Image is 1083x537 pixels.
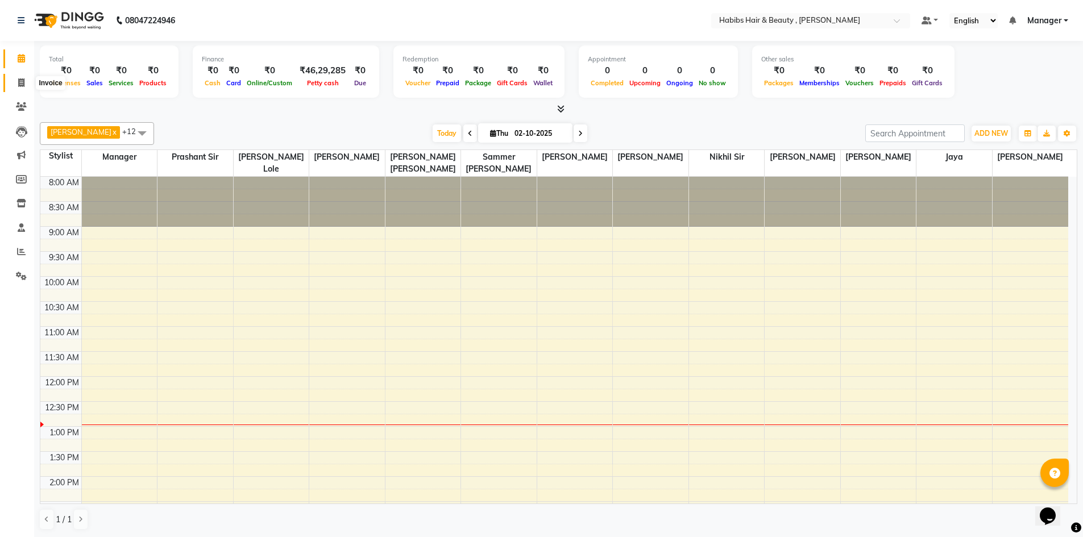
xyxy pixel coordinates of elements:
span: Gift Cards [494,79,530,87]
span: Thu [487,129,511,138]
div: 12:30 PM [43,402,81,414]
span: Petty cash [304,79,342,87]
div: ₹0 [84,64,106,77]
div: ₹0 [350,64,370,77]
span: Package [462,79,494,87]
span: Services [106,79,136,87]
div: ₹0 [244,64,295,77]
div: ₹0 [843,64,877,77]
span: jaya [916,150,992,164]
div: ₹0 [530,64,555,77]
a: x [111,127,117,136]
div: 12:00 PM [43,377,81,389]
div: Redemption [403,55,555,64]
div: Invoice [36,76,65,90]
span: [PERSON_NAME] [993,150,1068,164]
div: ₹0 [796,64,843,77]
div: 8:30 AM [47,202,81,214]
div: 10:30 AM [42,302,81,314]
span: No show [696,79,729,87]
div: Total [49,55,169,64]
span: Voucher [403,79,433,87]
span: Upcoming [626,79,663,87]
span: +12 [122,127,144,136]
div: ₹46,29,285 [295,64,350,77]
b: 08047224946 [125,5,175,36]
span: Packages [761,79,796,87]
span: Manager [82,150,157,164]
div: 9:00 AM [47,227,81,239]
span: Sammer [PERSON_NAME] [461,150,537,176]
div: ₹0 [494,64,530,77]
span: Card [223,79,244,87]
div: Finance [202,55,370,64]
span: Manager [1027,15,1061,27]
div: Other sales [761,55,945,64]
div: 1:30 PM [47,452,81,464]
span: Wallet [530,79,555,87]
div: ₹0 [202,64,223,77]
span: ADD NEW [974,129,1008,138]
span: Nikhil sir [689,150,765,164]
span: 1 / 1 [56,514,72,526]
span: Prashant Sir [157,150,233,164]
span: Cash [202,79,223,87]
div: 9:30 AM [47,252,81,264]
div: Stylist [40,150,81,162]
div: 10:00 AM [42,277,81,289]
iframe: chat widget [1035,492,1072,526]
span: [PERSON_NAME] [309,150,385,164]
div: 0 [696,64,729,77]
div: 1:00 PM [47,427,81,439]
div: 0 [626,64,663,77]
div: ₹0 [877,64,909,77]
span: [PERSON_NAME] lole [234,150,309,176]
span: Vouchers [843,79,877,87]
span: Prepaids [877,79,909,87]
span: [PERSON_NAME] [51,127,111,136]
span: Prepaid [433,79,462,87]
div: 2:30 PM [47,502,81,514]
div: 0 [588,64,626,77]
span: Today [433,124,461,142]
div: 2:00 PM [47,477,81,489]
span: Sales [84,79,106,87]
span: [PERSON_NAME] [841,150,916,164]
span: Gift Cards [909,79,945,87]
img: logo [29,5,107,36]
div: ₹0 [761,64,796,77]
span: [PERSON_NAME] [613,150,688,164]
div: 11:00 AM [42,327,81,339]
button: ADD NEW [972,126,1011,141]
span: Memberships [796,79,843,87]
div: ₹0 [223,64,244,77]
div: ₹0 [909,64,945,77]
div: ₹0 [403,64,433,77]
span: Ongoing [663,79,696,87]
div: ₹0 [106,64,136,77]
div: Appointment [588,55,729,64]
div: 0 [663,64,696,77]
span: [PERSON_NAME] [765,150,840,164]
span: Online/Custom [244,79,295,87]
div: ₹0 [49,64,84,77]
span: Products [136,79,169,87]
input: Search Appointment [865,124,965,142]
div: ₹0 [462,64,494,77]
div: ₹0 [433,64,462,77]
span: [PERSON_NAME] [PERSON_NAME] [385,150,461,176]
div: 8:00 AM [47,177,81,189]
div: ₹0 [136,64,169,77]
span: [PERSON_NAME] [537,150,613,164]
span: Completed [588,79,626,87]
div: 11:30 AM [42,352,81,364]
span: Due [351,79,369,87]
input: 2025-10-02 [511,125,568,142]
